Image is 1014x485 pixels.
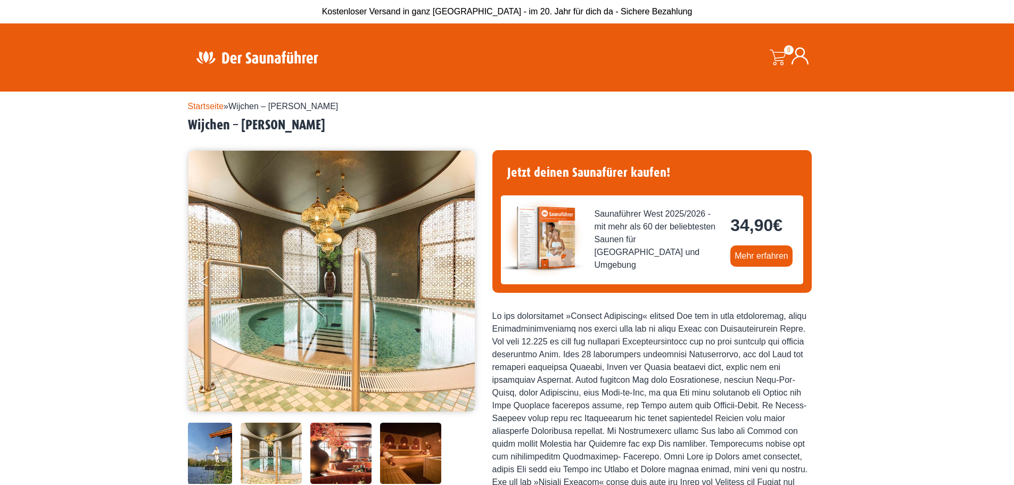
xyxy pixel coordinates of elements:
[773,216,782,235] span: €
[501,159,803,187] h4: Jetzt deinen Saunafürer kaufen!
[228,102,338,111] span: Wijchen – [PERSON_NAME]
[188,117,827,134] h2: Wijchen – [PERSON_NAME]
[199,270,225,297] button: Previous
[501,195,586,281] img: der-saunafuehrer-2025-west.jpg
[784,45,794,55] span: 0
[188,102,224,111] a: Startseite
[452,270,479,297] button: Next
[188,102,339,111] span: »
[322,7,693,16] span: Kostenloser Versand in ganz [GEOGRAPHIC_DATA] - im 20. Jahr für dich da - Sichere Bezahlung
[595,208,722,272] span: Saunaführer West 2025/2026 - mit mehr als 60 der beliebtesten Saunen für [GEOGRAPHIC_DATA] und Um...
[730,245,793,267] a: Mehr erfahren
[730,216,782,235] bdi: 34,90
